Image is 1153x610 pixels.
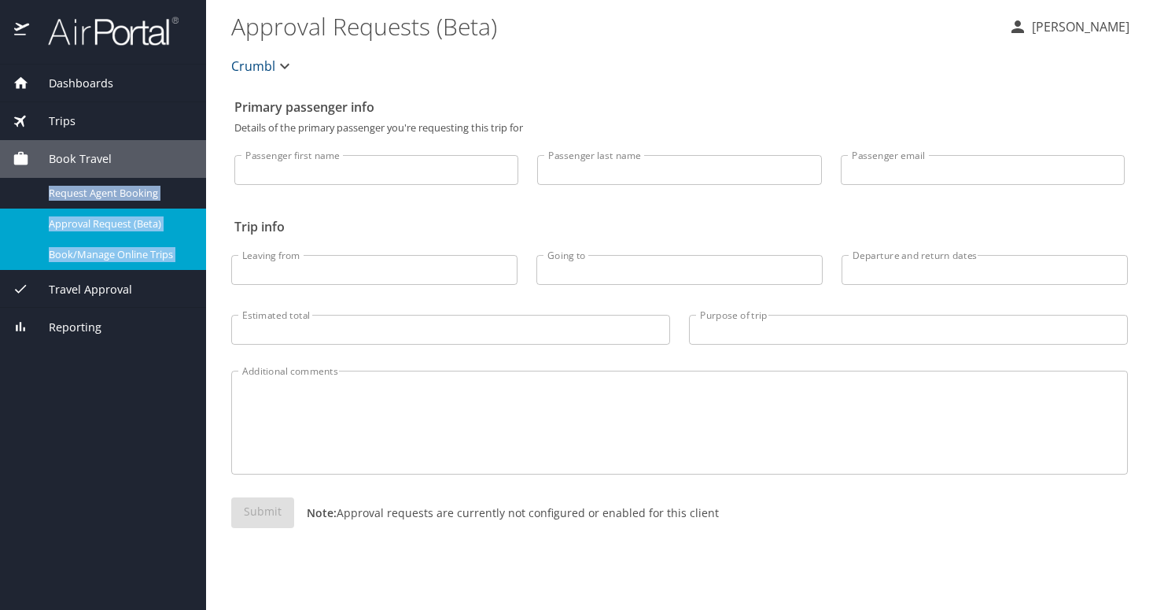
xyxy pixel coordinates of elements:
[29,75,113,92] span: Dashboards
[49,247,187,262] span: Book/Manage Online Trips
[49,186,187,201] span: Request Agent Booking
[231,2,996,50] h1: Approval Requests (Beta)
[49,216,187,231] span: Approval Request (Beta)
[234,214,1125,239] h2: Trip info
[234,123,1125,133] p: Details of the primary passenger you're requesting this trip for
[1002,13,1136,41] button: [PERSON_NAME]
[29,113,76,130] span: Trips
[307,505,337,520] strong: Note:
[234,94,1125,120] h2: Primary passenger info
[31,16,179,46] img: airportal-logo.png
[294,505,719,521] p: Approval requests are currently not configured or enabled for this client
[231,55,275,77] span: Crumbl
[29,319,101,336] span: Reporting
[29,150,112,168] span: Book Travel
[1027,17,1129,36] p: [PERSON_NAME]
[225,50,300,82] button: Crumbl
[29,281,132,298] span: Travel Approval
[14,16,31,46] img: icon-airportal.png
